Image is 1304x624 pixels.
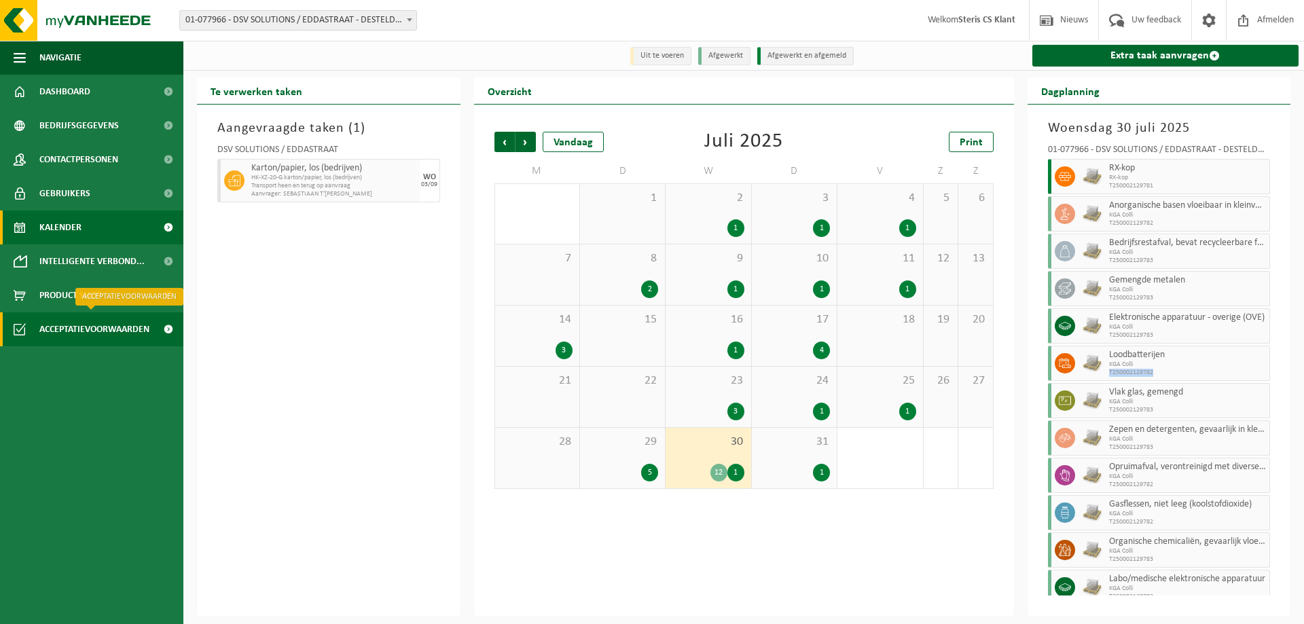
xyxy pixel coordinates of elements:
[672,251,744,266] span: 9
[672,435,744,449] span: 30
[1109,350,1267,361] span: Loodbatterijen
[727,342,744,359] div: 1
[515,132,536,152] span: Volgende
[1109,398,1267,406] span: KGA Colli
[1082,241,1102,261] img: LP-PA-00000-WDN-11
[1109,257,1267,265] span: T250002129783
[727,464,744,481] div: 1
[1109,200,1267,211] span: Anorganische basen vloeibaar in kleinverpakking
[494,159,580,183] td: M
[1048,118,1271,139] h3: Woensdag 30 juli 2025
[353,122,361,135] span: 1
[1109,238,1267,249] span: Bedrijfsrestafval, bevat recycleerbare fracties
[587,373,658,388] span: 22
[672,191,744,206] span: 2
[543,132,604,152] div: Vandaag
[1109,174,1267,182] span: RX-kop
[1109,574,1267,585] span: Labo/medische elektronische apparatuur
[949,132,994,152] a: Print
[39,143,118,177] span: Contactpersonen
[1109,593,1267,601] span: T250002129782
[1109,211,1267,219] span: KGA Colli
[630,47,691,65] li: Uit te voeren
[641,280,658,298] div: 2
[1082,278,1102,299] img: LP-PA-00000-WDN-11
[587,312,658,327] span: 15
[217,118,440,139] h3: Aangevraagde taken ( )
[1032,45,1299,67] a: Extra taak aanvragen
[1109,547,1267,555] span: KGA Colli
[759,191,830,206] span: 3
[502,373,573,388] span: 21
[1082,577,1102,598] img: LP-PA-00000-WDN-11
[1109,536,1267,547] span: Organische chemicaliën, gevaarlijk vloeibaar in kleinverpakking
[39,278,101,312] span: Product Shop
[1109,518,1267,526] span: T250002129782
[672,312,744,327] span: 16
[39,75,90,109] span: Dashboard
[844,373,916,388] span: 25
[813,219,830,237] div: 1
[965,373,985,388] span: 27
[1028,77,1113,104] h2: Dagplanning
[39,244,145,278] span: Intelligente verbond...
[1109,499,1267,510] span: Gasflessen, niet leeg (koolstofdioxide)
[1082,502,1102,523] img: LP-PA-00000-WDN-11
[587,435,658,449] span: 29
[1109,443,1267,452] span: T250002129783
[1109,462,1267,473] span: Opruimafval, verontreinigd met diverse niet-gevaarlijke afvalstoffen
[556,342,573,359] div: 3
[1109,510,1267,518] span: KGA Colli
[1082,166,1102,187] img: LP-PA-00000-WDN-11
[1082,353,1102,373] img: LP-PA-00000-WDN-11
[813,342,830,359] div: 4
[39,109,119,143] span: Bedrijfsgegevens
[759,251,830,266] span: 10
[197,77,316,104] h2: Te verwerken taken
[813,464,830,481] div: 1
[698,47,750,65] li: Afgewerkt
[899,403,916,420] div: 1
[1109,163,1267,174] span: RX-kop
[1109,585,1267,593] span: KGA Colli
[1109,473,1267,481] span: KGA Colli
[1109,369,1267,377] span: T250002129782
[251,190,416,198] span: Aanvrager: SEBASTIAAN T'[PERSON_NAME]
[666,159,751,183] td: W
[930,251,951,266] span: 12
[587,251,658,266] span: 8
[1109,312,1267,323] span: Elektronische apparatuur - overige (OVE)
[251,182,416,190] span: Transport heen en terug op aanvraag
[641,464,658,481] div: 5
[899,280,916,298] div: 1
[1109,387,1267,398] span: Vlak glas, gemengd
[1109,275,1267,286] span: Gemengde metalen
[502,312,573,327] span: 14
[1082,390,1102,411] img: LP-PA-00000-WDN-11
[421,181,437,188] div: 03/09
[251,174,416,182] span: HK-XZ-20-G karton/papier, los (bedrijven)
[899,219,916,237] div: 1
[759,435,830,449] span: 31
[502,435,573,449] span: 28
[752,159,837,183] td: D
[813,280,830,298] div: 1
[844,312,916,327] span: 18
[844,251,916,266] span: 11
[39,177,90,210] span: Gebruikers
[1109,406,1267,414] span: T250002129783
[1082,428,1102,448] img: LP-PA-00000-WDN-11
[710,464,727,481] div: 12
[217,145,440,159] div: DSV SOLUTIONS / EDDASTRAAT
[1109,361,1267,369] span: KGA Colli
[930,373,951,388] span: 26
[704,132,783,152] div: Juli 2025
[958,159,993,183] td: Z
[1109,294,1267,302] span: T250002129783
[759,373,830,388] span: 24
[1082,316,1102,336] img: LP-PA-00000-WDN-11
[672,373,744,388] span: 23
[727,403,744,420] div: 3
[423,173,436,181] div: WO
[587,191,658,206] span: 1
